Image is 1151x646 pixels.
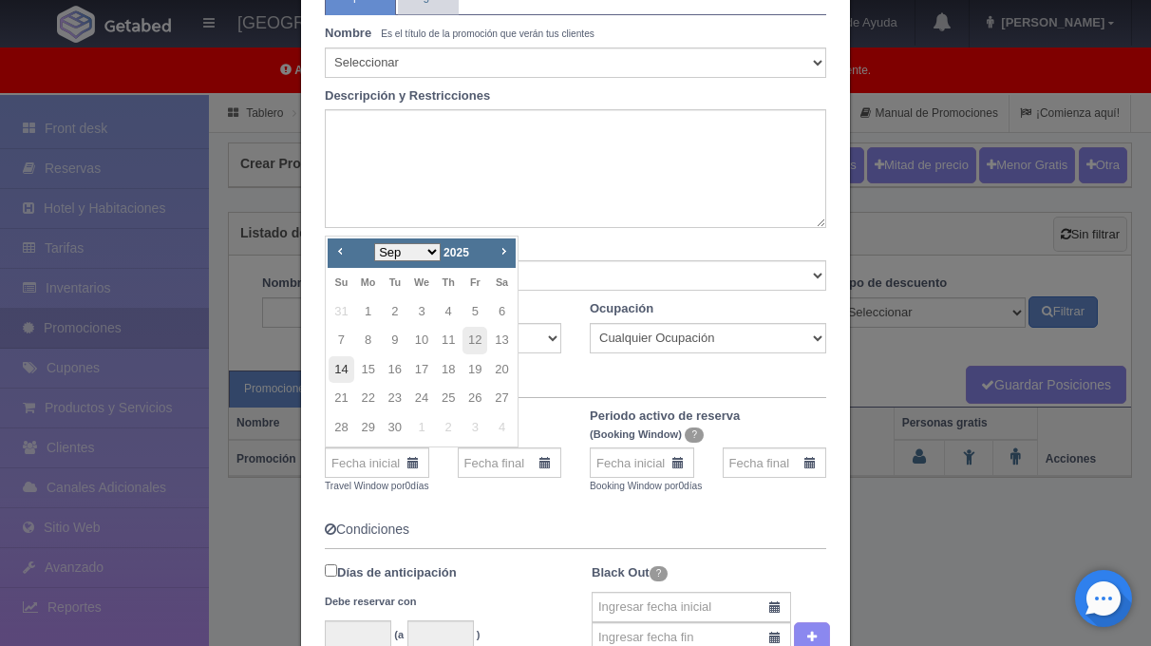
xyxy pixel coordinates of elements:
input: Fecha final [458,447,562,478]
a: 2 [383,298,407,326]
a: 19 [462,356,487,384]
input: Días de anticipación Debe reservar con [325,564,337,577]
a: 5 [462,298,487,326]
span: Next [496,243,511,258]
small: Booking Window por días [590,481,702,491]
small: Debe reservar con [325,596,416,607]
a: 29 [356,414,381,442]
a: 8 [356,327,381,354]
a: 3 [409,298,434,326]
h5: Condiciones [325,522,826,537]
a: 20 [489,356,514,384]
span: Friday [470,276,481,288]
span: Saturday [496,276,508,288]
a: 16 [383,356,407,384]
span: 2 [436,414,461,442]
label: Descripción y Restricciones [311,87,840,105]
a: 27 [489,385,514,412]
input: Fecha final [723,447,827,478]
a: 12 [462,327,487,354]
input: Fecha inicial [590,447,694,478]
span: 1 [409,414,434,442]
label: Días de anticipación [325,559,457,616]
input: Ingresar fecha inicial [592,592,791,622]
label: Periodo activo de reserva [575,408,840,443]
a: 22 [356,385,381,412]
span: ? [685,427,704,443]
a: 26 [462,385,487,412]
span: Sunday [335,276,349,288]
span: 0 [406,481,411,491]
small: (a [394,629,404,640]
span: 31 [329,298,353,326]
span: Tuesday [389,276,401,288]
a: 14 [329,356,353,384]
span: 2025 [443,246,469,259]
a: 4 [436,298,461,326]
a: 17 [409,356,434,384]
a: 7 [329,327,353,354]
a: 13 [489,327,514,354]
span: 3 [462,414,487,442]
a: 23 [383,385,407,412]
small: (Booking Window) [590,428,682,440]
span: Wednesday [414,276,429,288]
a: 30 [383,414,407,442]
span: Prev [332,243,348,258]
a: 15 [356,356,381,384]
label: Periodo de viaje [311,408,575,443]
label: Tipo descuento [311,237,840,256]
a: 6 [489,298,514,326]
small: Es el título de la promoción que verán tus clientes [381,28,594,39]
a: Next [493,240,514,261]
a: Prev [330,240,350,261]
h5: Travel & Booking Window [325,372,826,387]
a: 28 [329,414,353,442]
span: 0 [678,481,684,491]
a: 18 [436,356,461,384]
a: 21 [329,385,353,412]
a: 25 [436,385,461,412]
span: 4 [489,414,514,442]
label: Black Out [592,559,668,587]
a: 11 [436,327,461,354]
span: Thursday [443,276,455,288]
a: 9 [383,327,407,354]
span: Monday [361,276,376,288]
input: Fecha inicial [325,447,429,478]
label: Ocupación [590,300,653,318]
a: 1 [356,298,381,326]
small: ) [477,629,481,640]
span: ? [650,566,669,581]
a: 24 [409,385,434,412]
label: Nombre [325,25,371,43]
a: 10 [409,327,434,354]
small: Travel Window por días [325,481,428,491]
